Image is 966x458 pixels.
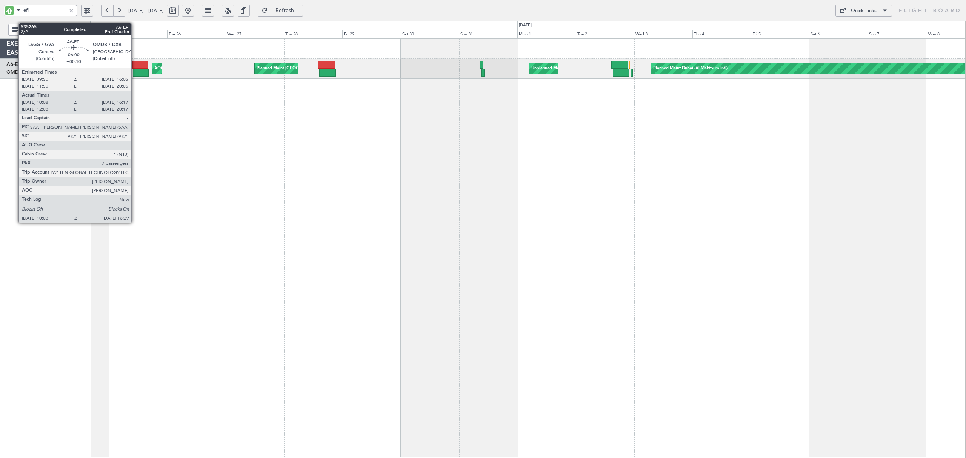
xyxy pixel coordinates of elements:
[576,30,634,39] div: Tue 2
[154,63,243,74] div: AOG Maint [GEOGRAPHIC_DATA] (Dubai Intl)
[519,22,532,29] div: [DATE]
[692,30,751,39] div: Thu 4
[269,8,300,13] span: Refresh
[809,30,868,39] div: Sat 6
[653,63,728,74] div: Planned Maint Dubai (Al Maktoum Intl)
[517,30,576,39] div: Mon 1
[401,30,459,39] div: Sat 30
[835,5,892,17] button: Quick Links
[20,27,79,32] span: All Aircraft
[109,30,167,39] div: Mon 25
[23,5,66,16] input: A/C (Reg. or Type)
[6,62,23,67] span: A6-EFI
[851,7,877,15] div: Quick Links
[459,30,517,39] div: Sun 31
[6,62,48,67] a: A6-EFIFalcon 7X
[634,30,692,39] div: Wed 3
[257,63,383,74] div: Planned Maint [GEOGRAPHIC_DATA] ([GEOGRAPHIC_DATA] Intl)
[258,5,303,17] button: Refresh
[6,69,34,75] a: OMDB/DXB
[342,30,401,39] div: Fri 29
[751,30,809,39] div: Fri 5
[8,24,82,36] button: All Aircraft
[531,63,655,74] div: Unplanned Maint [GEOGRAPHIC_DATA] ([GEOGRAPHIC_DATA])
[226,30,284,39] div: Wed 27
[167,30,226,39] div: Tue 26
[284,30,342,39] div: Thu 28
[128,7,164,14] span: [DATE] - [DATE]
[868,30,926,39] div: Sun 7
[92,22,105,29] div: [DATE]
